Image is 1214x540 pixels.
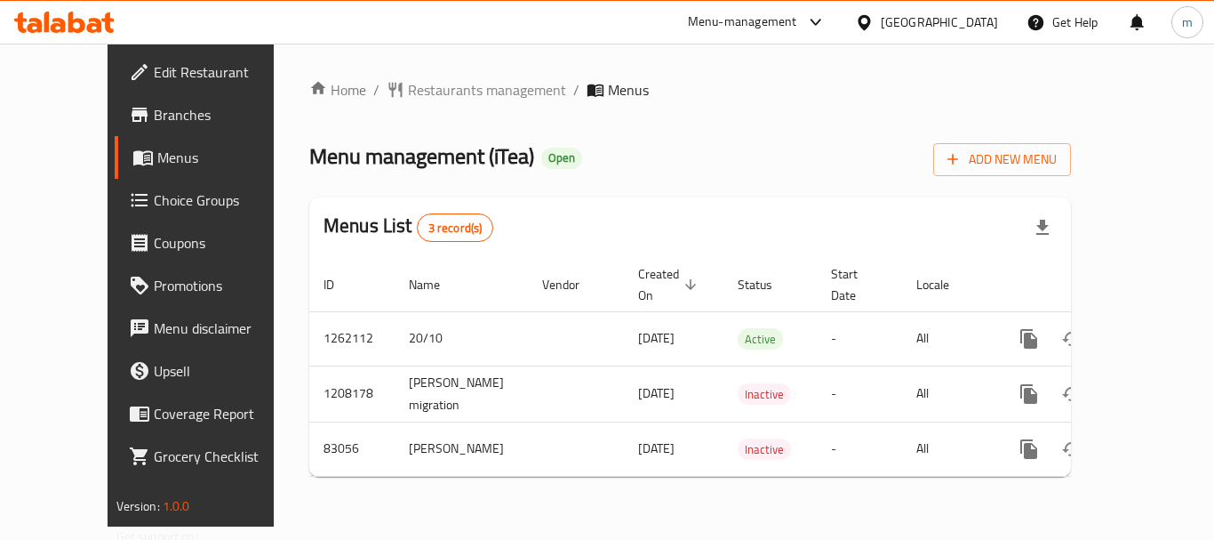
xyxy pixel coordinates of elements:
[395,422,528,476] td: [PERSON_NAME]
[902,311,994,366] td: All
[154,275,296,296] span: Promotions
[902,366,994,422] td: All
[309,366,395,422] td: 1208178
[1008,318,1050,360] button: more
[309,79,1071,101] nav: breadcrumb
[738,329,783,350] span: Active
[115,136,310,179] a: Menus
[831,263,881,306] span: Start Date
[373,79,379,101] li: /
[902,422,994,476] td: All
[1050,373,1093,415] button: Change Status
[115,179,310,222] a: Choice Groups
[157,147,296,168] span: Menus
[916,274,972,295] span: Locale
[115,350,310,392] a: Upsell
[738,439,791,460] span: Inactive
[309,311,395,366] td: 1262112
[309,79,366,101] a: Home
[115,307,310,350] a: Menu disclaimer
[323,213,493,242] h2: Menus List
[947,149,1057,171] span: Add New Menu
[738,274,795,295] span: Status
[1008,373,1050,415] button: more
[418,220,493,237] span: 3 record(s)
[154,232,296,254] span: Coupons
[738,328,783,350] div: Active
[1182,12,1193,32] span: m
[115,93,310,136] a: Branches
[115,392,310,435] a: Coverage Report
[1050,428,1093,471] button: Change Status
[817,366,902,422] td: -
[638,263,702,306] span: Created On
[154,403,296,424] span: Coverage Report
[115,435,310,478] a: Grocery Checklist
[154,61,296,83] span: Edit Restaurant
[154,360,296,382] span: Upsell
[115,222,310,264] a: Coupons
[1021,206,1064,249] div: Export file
[154,446,296,467] span: Grocery Checklist
[542,274,603,295] span: Vendor
[154,189,296,211] span: Choice Groups
[409,274,463,295] span: Name
[395,311,528,366] td: 20/10
[1008,428,1050,471] button: more
[817,311,902,366] td: -
[115,264,310,307] a: Promotions
[881,12,998,32] div: [GEOGRAPHIC_DATA]
[638,382,675,405] span: [DATE]
[738,439,791,460] div: Inactive
[738,383,791,405] div: Inactive
[817,422,902,476] td: -
[408,79,566,101] span: Restaurants management
[115,51,310,93] a: Edit Restaurant
[154,318,296,339] span: Menu disclaimer
[608,79,649,101] span: Menus
[309,422,395,476] td: 83056
[638,437,675,460] span: [DATE]
[738,384,791,405] span: Inactive
[1050,318,1093,360] button: Change Status
[573,79,579,101] li: /
[417,214,494,242] div: Total records count
[933,143,1071,176] button: Add New Menu
[638,326,675,350] span: [DATE]
[163,495,190,518] span: 1.0.0
[395,366,528,422] td: [PERSON_NAME] migration
[688,12,797,33] div: Menu-management
[154,104,296,125] span: Branches
[323,274,357,295] span: ID
[309,258,1193,477] table: enhanced table
[994,258,1193,312] th: Actions
[541,150,582,165] span: Open
[309,136,534,176] span: Menu management ( iTea )
[387,79,566,101] a: Restaurants management
[116,495,160,518] span: Version:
